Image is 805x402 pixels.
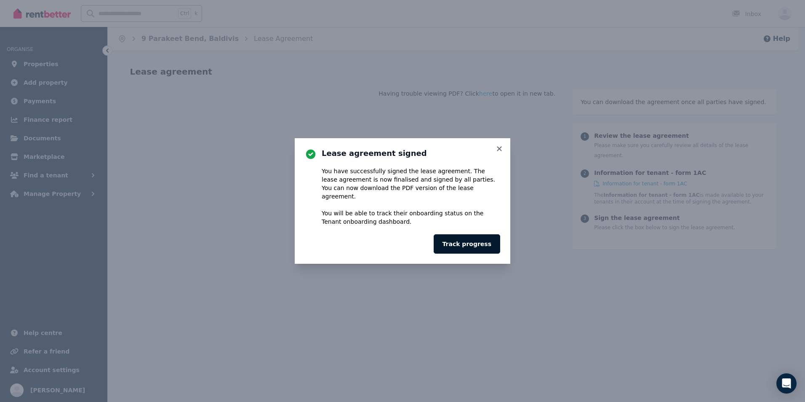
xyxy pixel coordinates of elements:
p: You will be able to track their onboarding status on the Tenant onboarding dashboard. [322,209,500,226]
span: finalised and signed by all parties [394,176,493,183]
button: Track progress [434,234,500,254]
h3: Lease agreement signed [322,148,500,158]
div: You have successfully signed the lease agreement. The lease agreement is now . You can now downlo... [322,167,500,226]
div: Open Intercom Messenger [776,373,797,394]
